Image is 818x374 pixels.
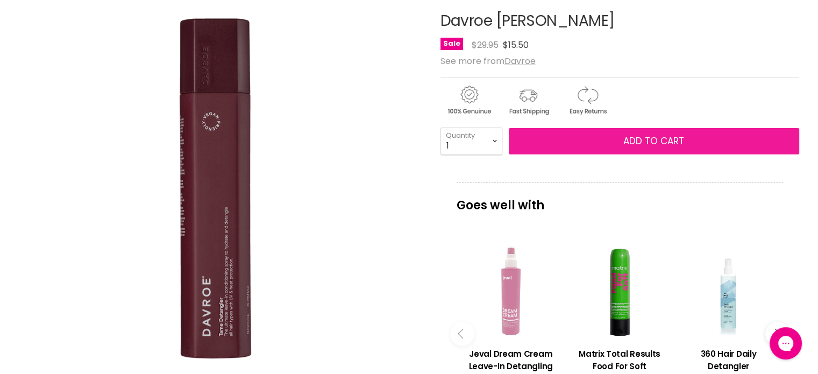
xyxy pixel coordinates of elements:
[679,348,777,372] h3: 360 Hair Daily Detangler
[559,84,616,117] img: returns.gif
[623,135,684,147] span: Add to cart
[440,128,502,154] select: Quantity
[440,38,463,50] span: Sale
[440,55,536,67] span: See more from
[500,84,557,117] img: shipping.gif
[440,84,497,117] img: genuine.gif
[764,323,807,363] iframe: Gorgias live chat messenger
[440,13,799,30] h1: Davroe [PERSON_NAME]
[457,182,783,217] p: Goes well with
[503,39,529,51] span: $15.50
[509,128,799,155] button: Add to cart
[504,55,536,67] a: Davroe
[472,39,499,51] span: $29.95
